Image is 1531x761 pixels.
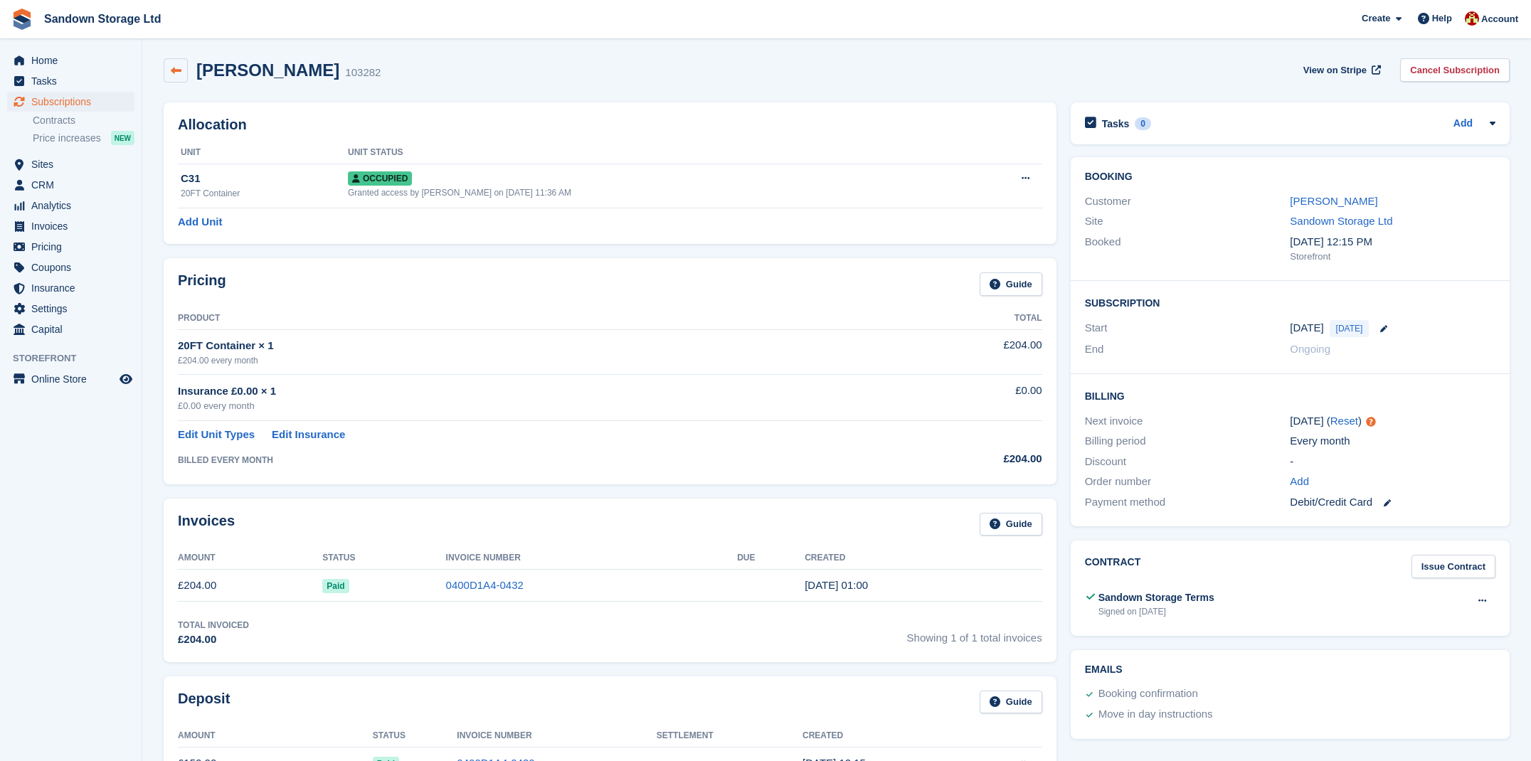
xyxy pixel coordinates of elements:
[1085,413,1291,430] div: Next invoice
[1411,555,1495,578] a: Issue Contract
[196,60,339,80] h2: [PERSON_NAME]
[657,725,802,747] th: Settlement
[1085,433,1291,449] div: Billing period
[117,371,134,388] a: Preview store
[181,187,348,200] div: 20FT Container
[1085,171,1495,183] h2: Booking
[802,725,965,747] th: Created
[31,92,117,112] span: Subscriptions
[1290,454,1495,470] div: -
[907,619,1042,648] span: Showing 1 of 1 total invoices
[7,257,134,277] a: menu
[178,691,230,714] h2: Deposit
[178,117,1042,133] h2: Allocation
[1085,213,1291,230] div: Site
[1290,234,1495,250] div: [DATE] 12:15 PM
[457,725,656,747] th: Invoice Number
[1085,193,1291,210] div: Customer
[880,307,1042,330] th: Total
[33,114,134,127] a: Contracts
[348,186,960,199] div: Granted access by [PERSON_NAME] on [DATE] 11:36 AM
[1085,474,1291,490] div: Order number
[1085,555,1141,578] h2: Contract
[348,142,960,164] th: Unit Status
[880,375,1042,421] td: £0.00
[1465,11,1479,26] img: Jessica Durrant
[7,175,134,195] a: menu
[31,50,117,70] span: Home
[880,329,1042,374] td: £204.00
[178,513,235,536] h2: Invoices
[33,130,134,146] a: Price increases NEW
[1135,117,1151,130] div: 0
[7,92,134,112] a: menu
[1098,686,1198,703] div: Booking confirmation
[31,196,117,215] span: Analytics
[31,71,117,91] span: Tasks
[178,399,880,413] div: £0.00 every month
[446,547,738,570] th: Invoice Number
[1365,415,1377,428] div: Tooltip anchor
[1330,415,1358,427] a: Reset
[1290,195,1377,207] a: [PERSON_NAME]
[1290,433,1495,449] div: Every month
[1085,341,1291,358] div: End
[322,579,349,593] span: Paid
[980,691,1042,714] a: Guide
[348,171,412,186] span: Occupied
[11,9,33,30] img: stora-icon-8386f47178a22dfd0bd8f6a31ec36ba5ce8667c1dd55bd0f319d3a0aa187defe.svg
[1298,58,1384,82] a: View on Stripe
[805,547,1042,570] th: Created
[31,257,117,277] span: Coupons
[880,451,1042,467] div: £204.00
[1085,454,1291,470] div: Discount
[345,65,381,81] div: 103282
[178,307,880,330] th: Product
[1290,343,1330,355] span: Ongoing
[31,237,117,257] span: Pricing
[446,579,524,591] a: 0400D1A4-0432
[178,338,880,354] div: 20FT Container × 1
[322,547,445,570] th: Status
[1303,63,1367,78] span: View on Stripe
[178,214,222,230] a: Add Unit
[111,131,134,145] div: NEW
[13,351,142,366] span: Storefront
[31,278,117,298] span: Insurance
[31,319,117,339] span: Capital
[1330,320,1370,337] span: [DATE]
[31,216,117,236] span: Invoices
[1085,234,1291,264] div: Booked
[178,354,880,367] div: £204.00 every month
[1290,250,1495,264] div: Storefront
[178,383,880,400] div: Insurance £0.00 × 1
[1290,320,1323,336] time: 2025-08-25 00:00:00 UTC
[1085,664,1495,676] h2: Emails
[7,369,134,389] a: menu
[7,196,134,215] a: menu
[178,725,373,747] th: Amount
[7,237,134,257] a: menu
[7,319,134,339] a: menu
[178,427,255,443] a: Edit Unit Types
[980,513,1042,536] a: Guide
[181,171,348,187] div: C31
[178,570,322,602] td: £204.00
[980,272,1042,296] a: Guide
[7,50,134,70] a: menu
[1290,413,1495,430] div: [DATE] ( )
[7,216,134,236] a: menu
[1085,494,1291,511] div: Payment method
[7,278,134,298] a: menu
[1098,706,1213,723] div: Move in day instructions
[7,154,134,174] a: menu
[1085,320,1291,337] div: Start
[31,299,117,319] span: Settings
[1102,117,1130,130] h2: Tasks
[31,175,117,195] span: CRM
[1453,116,1473,132] a: Add
[1362,11,1390,26] span: Create
[1290,494,1495,511] div: Debit/Credit Card
[31,369,117,389] span: Online Store
[178,632,249,648] div: £204.00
